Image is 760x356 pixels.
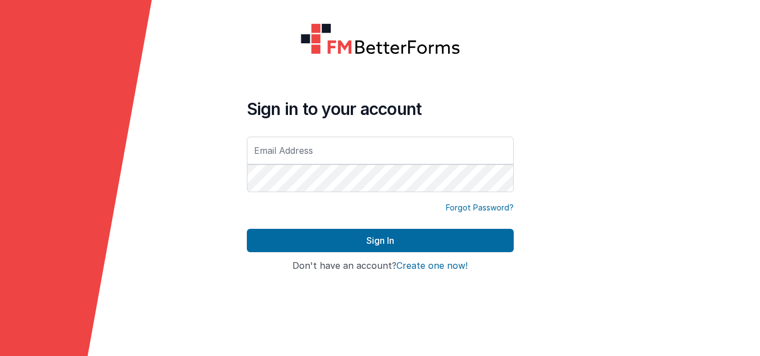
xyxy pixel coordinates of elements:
[247,261,514,271] h4: Don't have an account?
[247,99,514,119] h4: Sign in to your account
[247,137,514,164] input: Email Address
[396,261,468,271] button: Create one now!
[247,229,514,252] button: Sign In
[446,202,514,213] a: Forgot Password?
